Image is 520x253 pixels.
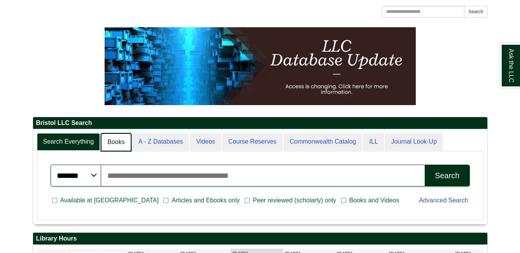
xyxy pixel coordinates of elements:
[419,197,468,204] a: Advanced Search
[245,197,250,204] input: Peer reviewed (scholarly) only
[52,197,57,204] input: Available at [GEOGRAPHIC_DATA]
[284,133,362,151] a: Commonwealth Catalog
[464,6,487,18] button: Search
[346,196,403,205] span: Books and Videos
[57,196,162,205] span: Available at [GEOGRAPHIC_DATA]
[363,133,384,151] a: ILL
[341,197,346,204] input: Books and Videos
[101,133,131,151] a: Books
[37,133,100,151] a: Search Everything
[168,196,243,205] span: Articles and Ebooks only
[190,133,221,151] a: Videos
[425,165,469,186] button: Search
[222,133,283,151] a: Course Reserves
[132,133,189,151] a: A - Z Databases
[105,27,416,105] img: HTML tutorial
[385,133,443,151] a: Journal Look-Up
[33,233,487,245] h2: Library Hours
[163,197,168,204] input: Articles and Ebooks only
[250,196,339,205] span: Peer reviewed (scholarly) only
[435,171,459,180] div: Search
[33,117,487,129] h2: Bristol LLC Search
